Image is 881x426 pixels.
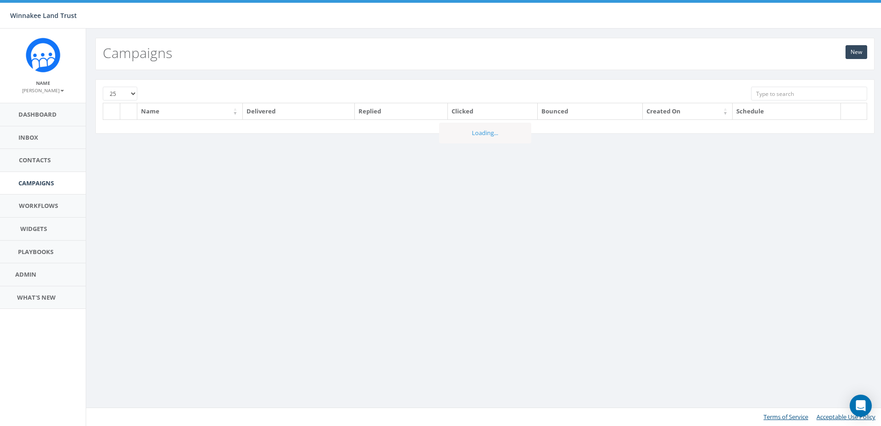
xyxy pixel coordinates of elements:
[18,110,57,118] span: Dashboard
[18,179,54,187] span: Campaigns
[19,201,58,210] span: Workflows
[103,45,172,60] h2: Campaigns
[137,103,243,119] th: Name
[243,103,355,119] th: Delivered
[19,156,51,164] span: Contacts
[20,225,47,233] span: Widgets
[448,103,538,119] th: Clicked
[22,87,64,94] small: [PERSON_NAME]
[850,395,872,417] div: Open Intercom Messenger
[36,80,50,86] small: Name
[643,103,733,119] th: Created On
[816,413,875,421] a: Acceptable Use Policy
[846,45,867,59] a: New
[18,248,53,256] span: Playbooks
[15,270,36,278] span: Admin
[439,123,531,143] div: Loading...
[22,86,64,94] a: [PERSON_NAME]
[10,11,77,20] span: Winnakee Land Trust
[26,38,60,72] img: Rally_Corp_Icon.png
[764,413,808,421] a: Terms of Service
[17,293,56,302] span: What's New
[538,103,643,119] th: Bounced
[733,103,841,119] th: Schedule
[751,87,867,101] input: Type to search
[355,103,447,119] th: Replied
[18,133,38,142] span: Inbox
